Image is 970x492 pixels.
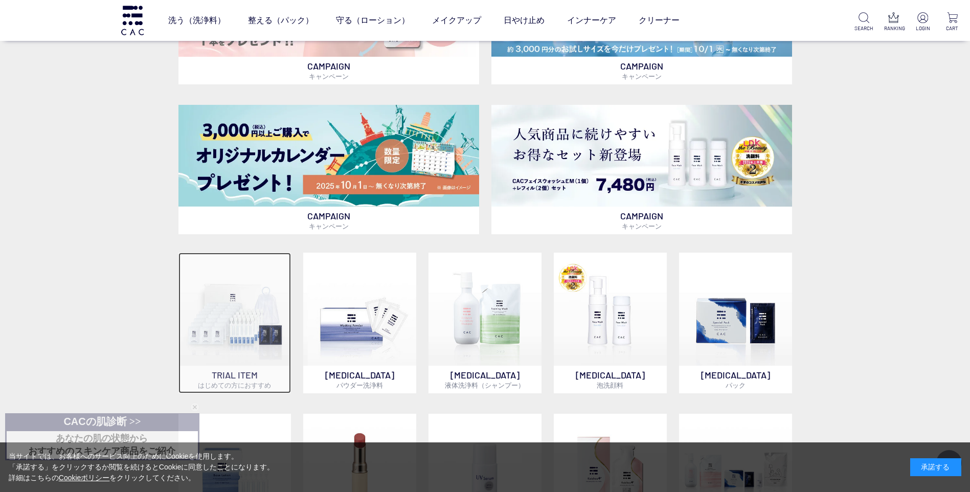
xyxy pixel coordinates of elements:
[554,253,667,393] a: 泡洗顔料 [MEDICAL_DATA]泡洗顔料
[554,366,667,393] p: [MEDICAL_DATA]
[943,25,962,32] p: CART
[854,25,873,32] p: SEARCH
[309,72,349,80] span: キャンペーン
[178,253,291,393] a: トライアルセット TRIAL ITEMはじめての方におすすめ
[491,207,792,234] p: CAMPAIGN
[884,25,903,32] p: RANKING
[178,105,479,207] img: カレンダープレゼント
[913,25,932,32] p: LOGIN
[178,57,479,84] p: CAMPAIGN
[567,6,616,35] a: インナーケア
[910,458,961,476] div: 承諾する
[309,222,349,230] span: キャンペーン
[884,12,903,32] a: RANKING
[303,253,416,393] a: [MEDICAL_DATA]パウダー洗浄料
[639,6,680,35] a: クリーナー
[178,366,291,393] p: TRIAL ITEM
[432,6,481,35] a: メイクアップ
[178,105,479,234] a: カレンダープレゼント カレンダープレゼント CAMPAIGNキャンペーン
[913,12,932,32] a: LOGIN
[622,222,662,230] span: キャンペーン
[168,6,225,35] a: 洗う（洗浄料）
[491,105,792,207] img: フェイスウォッシュ＋レフィル2個セット
[178,207,479,234] p: CAMPAIGN
[491,57,792,84] p: CAMPAIGN
[248,6,313,35] a: 整える（パック）
[198,381,271,389] span: はじめての方におすすめ
[178,253,291,366] img: トライアルセット
[9,451,275,483] div: 当サイトでは、お客様へのサービス向上のためにCookieを使用します。 「承諾する」をクリックするか閲覧を続けるとCookieに同意したことになります。 詳細はこちらの をクリックしてください。
[120,6,145,35] img: logo
[943,12,962,32] a: CART
[679,366,792,393] p: [MEDICAL_DATA]
[854,12,873,32] a: SEARCH
[622,72,662,80] span: キャンペーン
[554,253,667,366] img: 泡洗顔料
[428,253,542,393] a: [MEDICAL_DATA]液体洗浄料（シャンプー）
[336,6,410,35] a: 守る（ローション）
[679,253,792,393] a: [MEDICAL_DATA]パック
[445,381,525,389] span: 液体洗浄料（シャンプー）
[726,381,746,389] span: パック
[59,474,110,482] a: Cookieポリシー
[303,366,416,393] p: [MEDICAL_DATA]
[597,381,623,389] span: 泡洗顔料
[428,366,542,393] p: [MEDICAL_DATA]
[491,105,792,234] a: フェイスウォッシュ＋レフィル2個セット フェイスウォッシュ＋レフィル2個セット CAMPAIGNキャンペーン
[336,381,383,389] span: パウダー洗浄料
[504,6,545,35] a: 日やけ止め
